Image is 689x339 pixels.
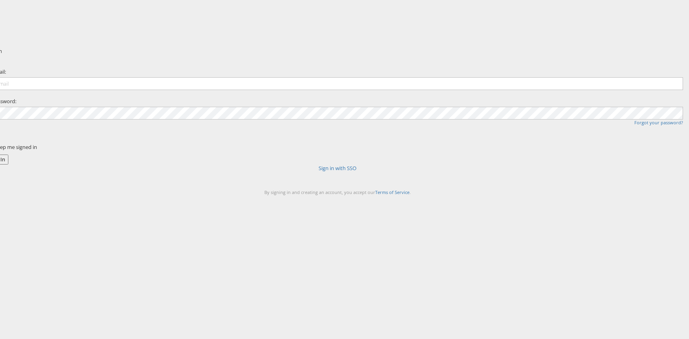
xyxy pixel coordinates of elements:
a: Forgot your password? [634,120,683,125]
a: Terms of Service [375,189,409,195]
a: Sign in with SSO [319,165,356,172]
